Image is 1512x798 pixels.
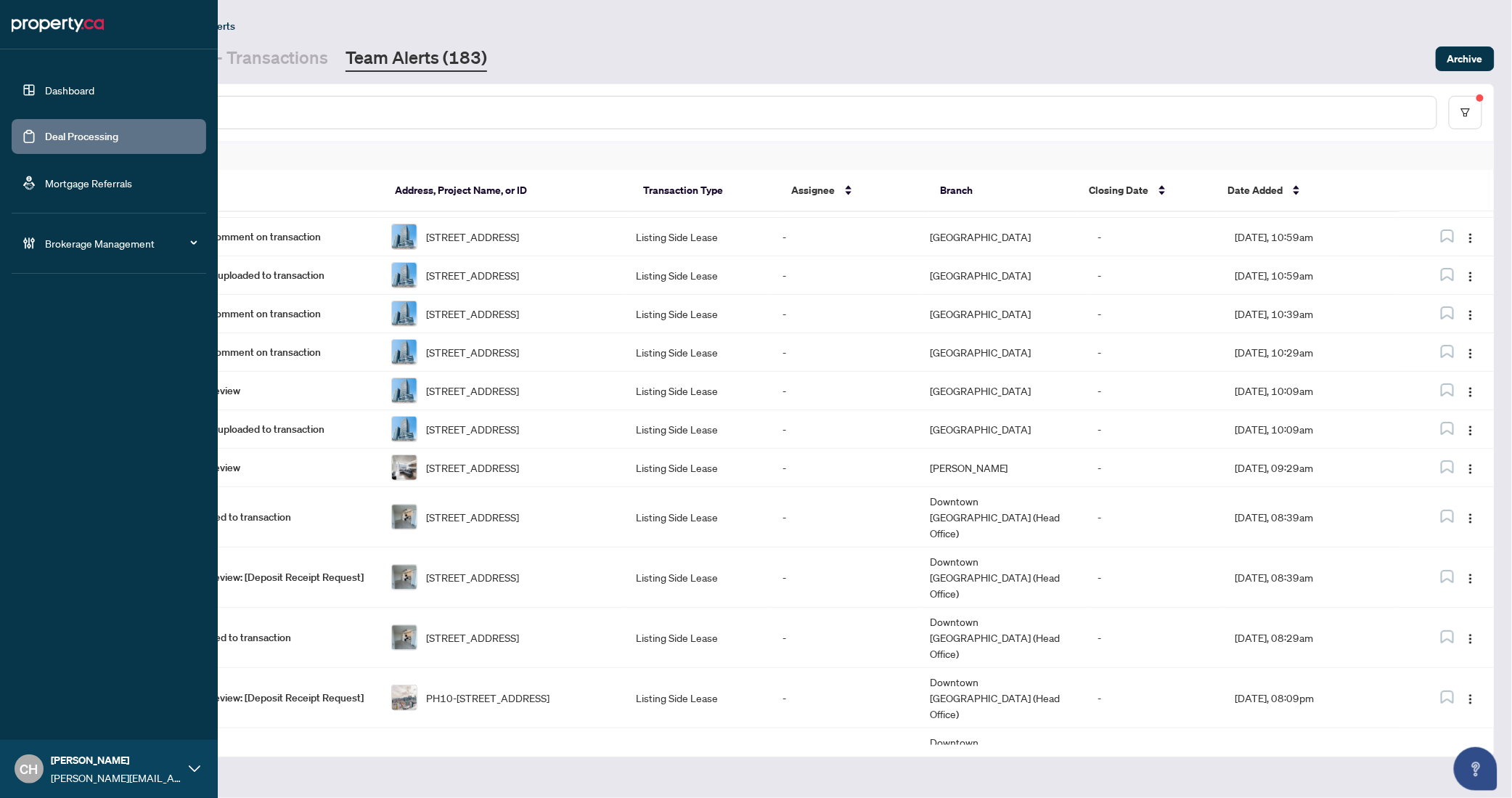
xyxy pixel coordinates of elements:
[1459,505,1482,529] button: Logo
[426,630,519,646] span: [STREET_ADDRESS]
[1465,348,1476,359] img: Logo
[1436,46,1495,71] button: Archive
[45,176,132,190] a: Mortgage Referrals
[918,333,1087,372] td: [GEOGRAPHIC_DATA]
[392,685,417,710] img: thumbnail-img
[1224,547,1400,608] td: [DATE], 08:39am
[147,383,368,399] span: Submitted for review
[147,344,368,360] span: Unread agent comment on transaction
[929,170,1078,212] th: Branch
[624,333,771,372] td: Listing Side Lease
[772,449,918,487] td: -
[1459,379,1482,402] button: Logo
[1217,170,1395,212] th: Date Added
[624,218,771,256] td: Listing Side Lease
[772,295,918,333] td: -
[392,455,417,480] img: thumbnail-img
[772,333,918,372] td: -
[1459,302,1482,325] button: Logo
[918,547,1087,608] td: Downtown [GEOGRAPHIC_DATA] (Head Office)
[1224,487,1400,547] td: [DATE], 08:39am
[1447,47,1483,70] span: Archive
[392,625,417,650] img: thumbnail-img
[1465,693,1476,705] img: Logo
[45,130,118,143] a: Deal Processing
[45,235,196,251] span: Brokerage Management
[624,608,771,668] td: Listing Side Lease
[51,752,181,768] span: [PERSON_NAME]
[426,229,519,245] span: [STREET_ADDRESS]
[51,770,181,786] span: [PERSON_NAME][EMAIL_ADDRESS][DOMAIN_NAME]
[1454,747,1497,791] button: Open asap
[392,417,417,441] img: thumbnail-img
[624,295,771,333] td: Listing Side Lease
[624,410,771,449] td: Listing Side Lease
[392,378,417,403] img: thumbnail-img
[147,630,368,646] span: Deposit uploaded to transaction
[1224,372,1400,410] td: [DATE], 10:09am
[392,505,417,529] img: thumbnail-img
[1465,309,1476,321] img: Logo
[45,84,94,97] a: Dashboard
[1087,295,1224,333] td: -
[1224,295,1400,333] td: [DATE], 10:39am
[1459,418,1482,441] button: Logo
[147,690,368,706] span: Submitted for review: [Deposit Receipt Request]
[147,421,368,437] span: New document uploaded to transaction
[20,759,38,779] span: CH
[772,372,918,410] td: -
[383,170,631,212] th: Address, Project Name, or ID
[1465,633,1476,645] img: Logo
[426,460,519,476] span: [STREET_ADDRESS]
[392,224,417,249] img: thumbnail-img
[147,229,368,245] span: Unread agent comment on transaction
[624,372,771,410] td: Listing Side Lease
[1224,410,1400,449] td: [DATE], 10:09am
[1459,626,1482,649] button: Logo
[1459,341,1482,364] button: Logo
[1449,96,1482,129] button: filter
[1087,728,1224,789] td: -
[772,668,918,728] td: -
[1087,256,1224,295] td: -
[426,383,519,399] span: [STREET_ADDRESS]
[1087,668,1224,728] td: -
[1087,372,1224,410] td: -
[918,256,1087,295] td: [GEOGRAPHIC_DATA]
[772,547,918,608] td: -
[624,668,771,728] td: Listing Side Lease
[624,449,771,487] td: Listing Side Lease
[1459,686,1482,709] button: Logo
[426,344,519,360] span: [STREET_ADDRESS]
[426,509,519,525] span: [STREET_ADDRESS]
[1224,668,1400,728] td: [DATE], 08:09pm
[1459,225,1482,248] button: Logo
[1465,513,1476,524] img: Logo
[147,509,368,525] span: Deposit uploaded to transaction
[1465,573,1476,585] img: Logo
[1465,232,1476,244] img: Logo
[772,487,918,547] td: -
[147,267,368,283] span: New document uploaded to transaction
[1224,333,1400,372] td: [DATE], 10:29am
[780,170,929,212] th: Assignee
[1460,107,1471,118] span: filter
[147,569,368,585] span: Submitted for review: [Deposit Receipt Request]
[1459,264,1482,287] button: Logo
[792,182,835,198] span: Assignee
[1087,218,1224,256] td: -
[772,728,918,789] td: -
[1224,449,1400,487] td: [DATE], 09:29am
[1087,449,1224,487] td: -
[1224,218,1400,256] td: [DATE], 10:59am
[1090,182,1149,198] span: Closing Date
[918,295,1087,333] td: [GEOGRAPHIC_DATA]
[624,728,771,789] td: Listing Side Lease
[147,306,368,322] span: Unread agent comment on transaction
[772,410,918,449] td: -
[346,46,487,72] a: Team Alerts (183)
[1078,170,1217,212] th: Closing Date
[918,218,1087,256] td: [GEOGRAPHIC_DATA]
[624,547,771,608] td: Listing Side Lease
[772,218,918,256] td: -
